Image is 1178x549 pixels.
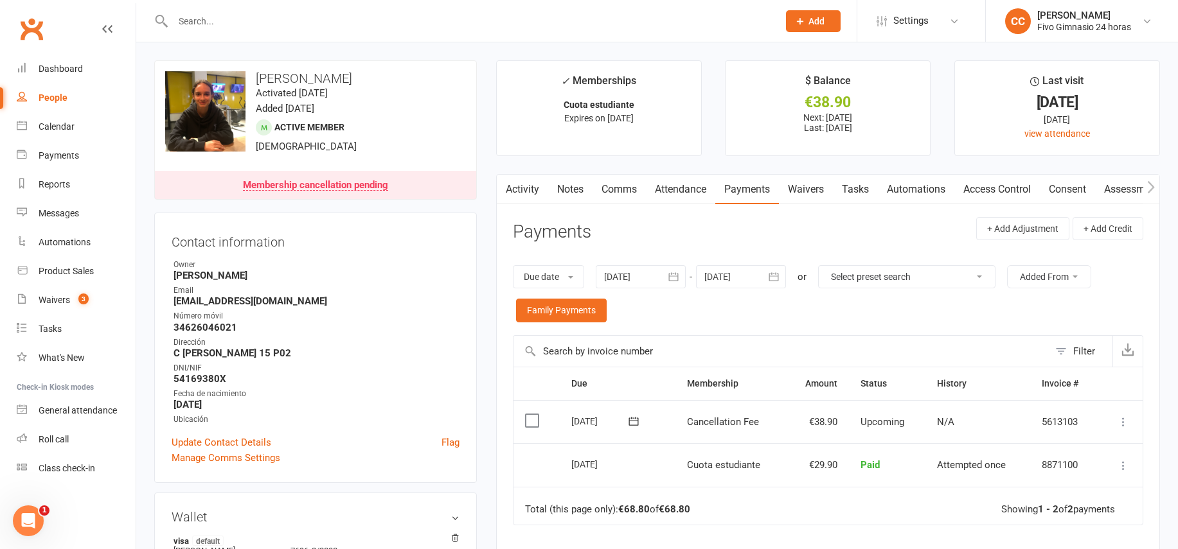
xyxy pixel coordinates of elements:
span: default [192,536,224,546]
div: [DATE] [571,411,630,431]
h3: Wallet [172,510,460,524]
a: Assessments [1095,175,1174,204]
a: Product Sales [17,257,136,286]
div: Product Sales [39,266,94,276]
strong: [PERSON_NAME] [174,270,460,281]
th: Status [849,367,925,400]
p: Next: [DATE] Last: [DATE] [737,112,918,133]
h3: [PERSON_NAME] [165,71,466,85]
a: Tasks [833,175,878,204]
h3: Payments [513,222,591,242]
div: CC [1005,8,1031,34]
span: Paid [861,459,880,471]
input: Search... [169,12,769,30]
td: €38.90 [786,400,849,444]
button: Add [786,10,841,32]
span: Upcoming [861,416,904,428]
div: Messages [39,208,79,218]
a: Class kiosk mode [17,454,136,483]
span: 1 [39,505,49,516]
div: Dashboard [39,64,83,74]
span: Expires on [DATE] [564,113,634,123]
div: Filter [1073,344,1095,359]
a: General attendance kiosk mode [17,396,136,425]
th: Amount [786,367,849,400]
strong: visa [174,536,453,546]
th: Due [560,367,676,400]
strong: €68.80 [618,503,650,515]
a: Activity [497,175,548,204]
button: Filter [1049,336,1112,367]
div: Número móvil [174,310,460,322]
div: Showing of payments [1001,504,1115,515]
button: + Add Adjustment [976,217,1069,240]
strong: 1 - 2 [1038,503,1058,515]
strong: Cuota estudiante [564,100,634,110]
div: or [798,269,807,284]
strong: 34626046021 [174,322,460,333]
button: Added From [1007,265,1091,288]
div: Memberships [561,73,636,96]
td: 5613103 [1030,400,1098,444]
strong: C [PERSON_NAME] 15 P02 [174,347,460,359]
div: [PERSON_NAME] [1037,10,1131,21]
div: People [39,92,67,103]
td: 8871100 [1030,443,1098,487]
a: What's New [17,344,136,372]
input: Search by invoice number [513,336,1049,367]
a: Payments [715,175,779,204]
th: History [925,367,1030,400]
strong: €68.80 [659,503,690,515]
a: Notes [548,175,593,204]
time: Activated [DATE] [256,87,328,99]
a: Update Contact Details [172,435,271,450]
div: €38.90 [737,96,918,109]
div: Email [174,284,460,297]
div: Roll call [39,434,69,444]
span: N/A [937,416,954,428]
a: view attendance [1024,128,1090,139]
div: Ubicación [174,414,460,426]
div: [DATE] [967,96,1148,109]
div: Waivers [39,295,70,305]
a: Calendar [17,112,136,141]
div: [DATE] [571,454,630,474]
div: Calendar [39,121,75,132]
div: Reports [39,179,70,189]
span: Active member [274,122,344,132]
a: Manage Comms Settings [172,450,280,466]
a: Roll call [17,425,136,454]
div: Automations [39,237,91,247]
td: €29.90 [786,443,849,487]
span: 3 [78,293,89,304]
img: image1742933370.png [165,71,245,152]
span: Settings [893,6,929,35]
div: Membership cancellation pending [243,180,388,191]
div: Fivo Gimnasio 24 horas [1037,21,1131,33]
div: Owner [174,259,460,271]
a: Waivers 3 [17,286,136,315]
h3: Contact information [172,230,460,249]
div: [DATE] [967,112,1148,126]
div: Class check-in [39,463,95,473]
iframe: Intercom live chat [13,505,44,536]
strong: [DATE] [174,399,460,410]
div: Payments [39,150,79,161]
div: General attendance [39,405,117,415]
div: DNI/NIF [174,362,460,374]
a: Dashboard [17,55,136,83]
th: Invoice # [1030,367,1098,400]
a: Automations [17,228,136,257]
a: Access Control [954,175,1040,204]
a: Messages [17,199,136,228]
a: Payments [17,141,136,170]
th: Membership [675,367,785,400]
a: Consent [1040,175,1095,204]
a: Family Payments [516,299,607,322]
i: ✓ [561,75,569,87]
span: Add [808,16,825,26]
a: Attendance [646,175,715,204]
strong: 2 [1067,503,1073,515]
a: Clubworx [15,13,48,45]
button: Due date [513,265,584,288]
